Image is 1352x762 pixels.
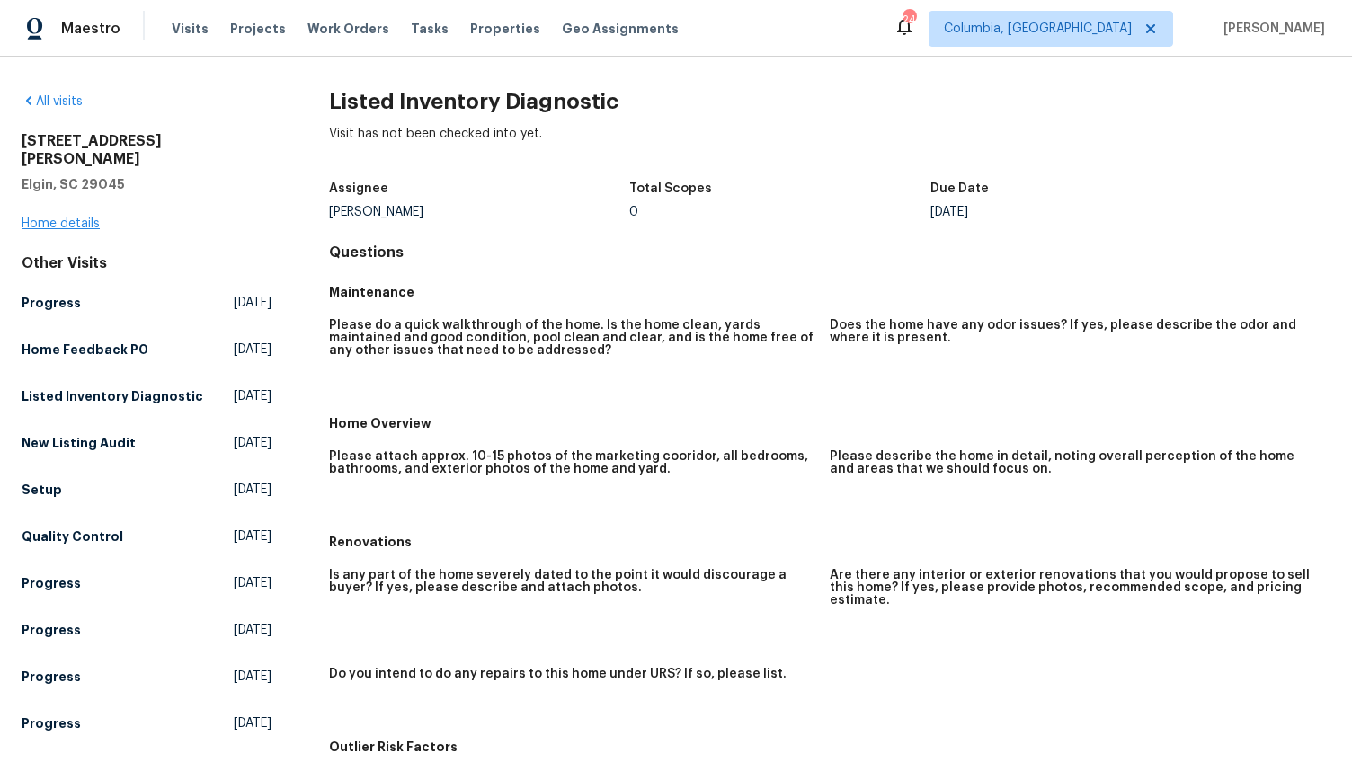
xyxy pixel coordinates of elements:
h5: Total Scopes [629,182,712,195]
span: Properties [470,20,540,38]
h5: Is any part of the home severely dated to the point it would discourage a buyer? If yes, please d... [329,569,815,594]
span: Geo Assignments [562,20,679,38]
span: [DATE] [234,621,271,639]
span: [DATE] [234,434,271,452]
span: [DATE] [234,527,271,545]
h5: Home Overview [329,414,1330,432]
h5: Are there any interior or exterior renovations that you would propose to sell this home? If yes, ... [830,569,1316,607]
h5: Setup [22,481,62,499]
a: Progress[DATE] [22,614,271,646]
a: Setup[DATE] [22,474,271,506]
span: [DATE] [234,574,271,592]
div: Visit has not been checked into yet. [329,125,1330,172]
h5: Outlier Risk Factors [329,738,1330,756]
a: Progress[DATE] [22,660,271,693]
div: Other Visits [22,254,271,272]
h2: [STREET_ADDRESS][PERSON_NAME] [22,132,271,168]
a: New Listing Audit[DATE] [22,427,271,459]
h5: Elgin, SC 29045 [22,175,271,193]
a: Listed Inventory Diagnostic[DATE] [22,380,271,412]
a: Progress[DATE] [22,707,271,740]
h5: Assignee [329,182,388,195]
div: [DATE] [930,206,1231,218]
h5: Progress [22,668,81,686]
h5: Progress [22,574,81,592]
div: [PERSON_NAME] [329,206,629,218]
a: Progress[DATE] [22,287,271,319]
span: Projects [230,20,286,38]
h5: Please do a quick walkthrough of the home. Is the home clean, yards maintained and good condition... [329,319,815,357]
h5: Please describe the home in detail, noting overall perception of the home and areas that we shoul... [830,450,1316,475]
span: [DATE] [234,294,271,312]
span: [DATE] [234,341,271,359]
span: Tasks [411,22,449,35]
span: Maestro [61,20,120,38]
div: 24 [903,11,915,29]
h5: Progress [22,621,81,639]
span: Columbia, [GEOGRAPHIC_DATA] [944,20,1132,38]
h5: Does the home have any odor issues? If yes, please describe the odor and where it is present. [830,319,1316,344]
h5: Home Feedback P0 [22,341,148,359]
h5: Due Date [930,182,989,195]
h5: Progress [22,714,81,732]
h4: Questions [329,244,1330,261]
span: Work Orders [307,20,389,38]
h5: Please attach approx. 10-15 photos of the marketing cooridor, all bedrooms, bathrooms, and exteri... [329,450,815,475]
span: Visits [172,20,209,38]
h5: Renovations [329,533,1330,551]
h5: Progress [22,294,81,312]
div: 0 [629,206,929,218]
a: Home Feedback P0[DATE] [22,333,271,366]
span: [DATE] [234,387,271,405]
a: All visits [22,95,83,108]
span: [DATE] [234,714,271,732]
span: [DATE] [234,668,271,686]
span: [DATE] [234,481,271,499]
h5: Listed Inventory Diagnostic [22,387,203,405]
h5: Quality Control [22,527,123,545]
span: [PERSON_NAME] [1216,20,1325,38]
h2: Listed Inventory Diagnostic [329,93,1330,111]
a: Progress[DATE] [22,567,271,599]
a: Quality Control[DATE] [22,520,271,553]
h5: Maintenance [329,283,1330,301]
h5: Do you intend to do any repairs to this home under URS? If so, please list. [329,668,787,680]
a: Home details [22,217,100,230]
h5: New Listing Audit [22,434,136,452]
